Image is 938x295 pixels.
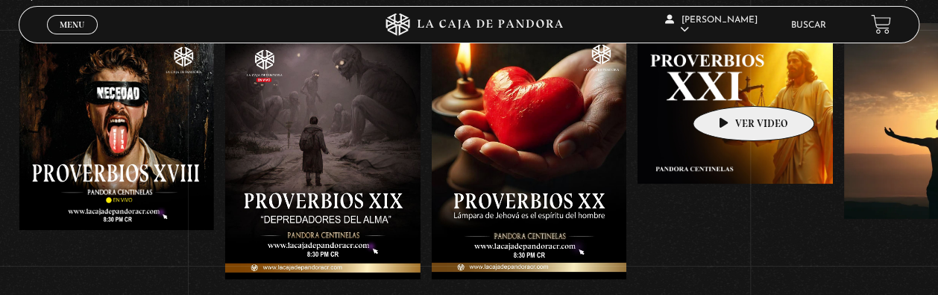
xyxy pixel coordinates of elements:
a: Buscar [791,21,826,30]
span: Cerrar [55,33,90,43]
span: [PERSON_NAME] [664,16,757,34]
a: View your shopping cart [871,14,891,34]
span: Menu [60,20,84,29]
